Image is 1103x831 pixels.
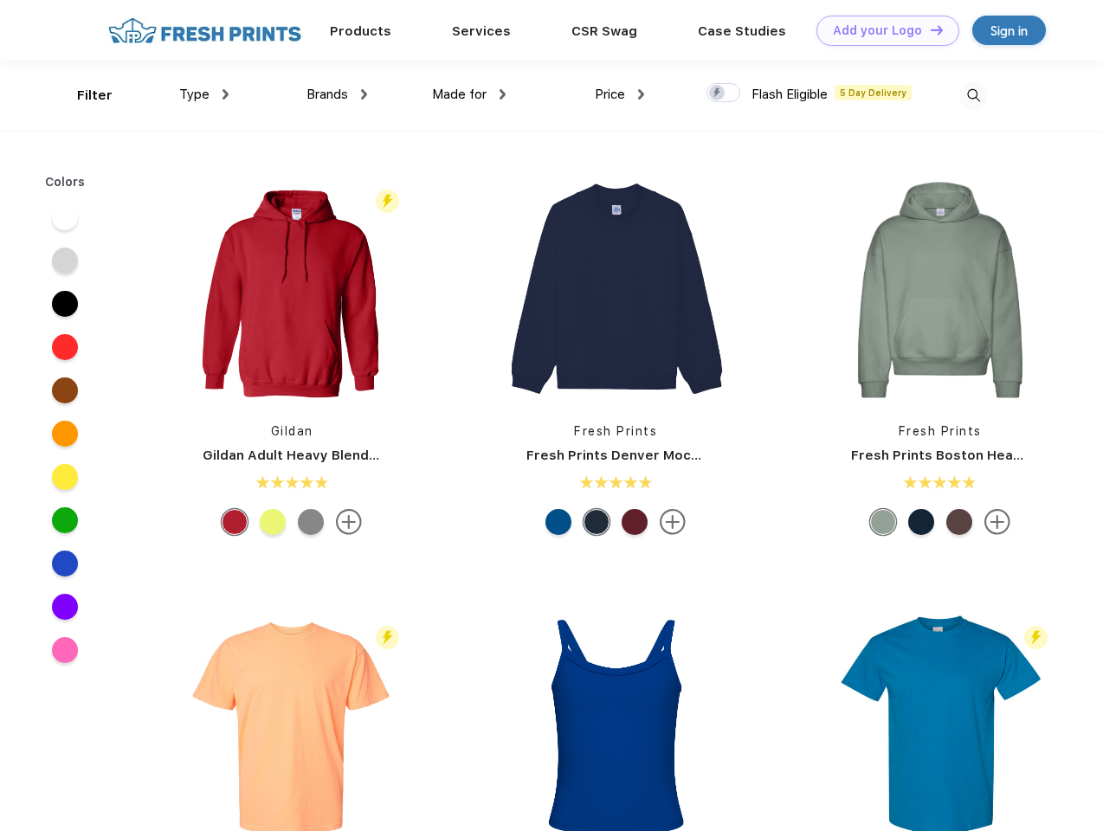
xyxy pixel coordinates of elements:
[751,87,828,102] span: Flash Eligible
[946,509,972,535] div: Dark Chocolate
[870,509,896,535] div: Sage Green
[336,509,362,535] img: more.svg
[660,509,686,535] img: more.svg
[990,21,1028,41] div: Sign in
[622,509,648,535] div: Crimson Red
[908,509,934,535] div: Navy
[959,81,988,110] img: desktop_search.svg
[298,509,324,535] div: Sport Grey
[260,509,286,535] div: Safety Green
[222,509,248,535] div: Red
[574,424,657,438] a: Fresh Prints
[825,175,1055,405] img: func=resize&h=266
[931,25,943,35] img: DT
[500,89,506,100] img: dropdown.png
[32,173,99,191] div: Colors
[545,509,571,535] div: Royal Blue
[103,16,306,46] img: fo%20logo%202.webp
[203,448,581,463] a: Gildan Adult Heavy Blend 8 Oz. 50/50 Hooded Sweatshirt
[223,89,229,100] img: dropdown.png
[376,626,399,649] img: flash_active_toggle.svg
[500,175,731,405] img: func=resize&h=266
[271,424,313,438] a: Gildan
[179,87,210,102] span: Type
[584,509,610,535] div: Navy
[177,175,407,405] img: func=resize&h=266
[432,87,487,102] span: Made for
[376,190,399,213] img: flash_active_toggle.svg
[984,509,1010,535] img: more.svg
[638,89,644,100] img: dropdown.png
[330,23,391,39] a: Products
[77,86,113,106] div: Filter
[835,85,912,100] span: 5 Day Delivery
[1024,626,1048,649] img: flash_active_toggle.svg
[972,16,1046,45] a: Sign in
[899,424,982,438] a: Fresh Prints
[833,23,922,38] div: Add your Logo
[306,87,348,102] span: Brands
[361,89,367,100] img: dropdown.png
[526,448,902,463] a: Fresh Prints Denver Mock Neck Heavyweight Sweatshirt
[595,87,625,102] span: Price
